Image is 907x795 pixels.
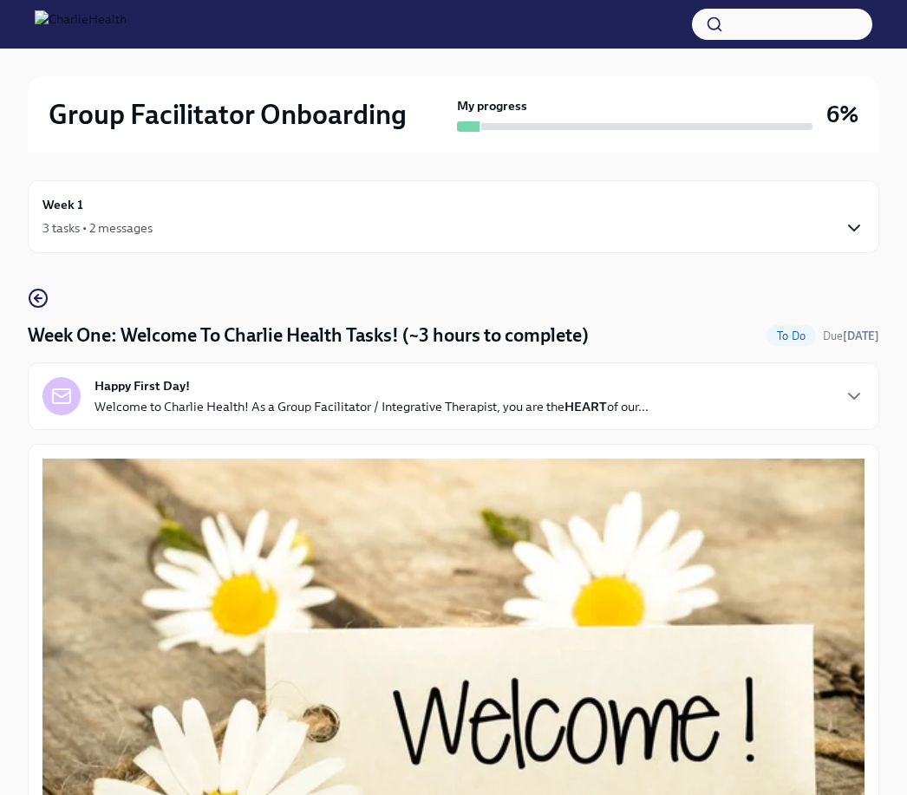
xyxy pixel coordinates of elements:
[95,377,190,394] strong: Happy First Day!
[826,99,858,130] h3: 6%
[42,219,153,237] div: 3 tasks • 2 messages
[823,328,879,344] span: August 26th, 2025 09:00
[823,329,879,342] span: Due
[95,398,649,415] p: Welcome to Charlie Health! As a Group Facilitator / Integrative Therapist, you are the of our...
[49,97,407,132] h2: Group Facilitator Onboarding
[35,10,127,38] img: CharlieHealth
[767,329,816,342] span: To Do
[843,329,879,342] strong: [DATE]
[28,323,589,349] h4: Week One: Welcome To Charlie Health Tasks! (~3 hours to complete)
[42,195,83,214] h6: Week 1
[564,399,607,414] strong: HEART
[457,97,527,114] strong: My progress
